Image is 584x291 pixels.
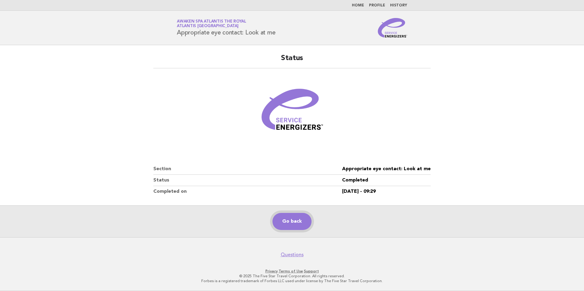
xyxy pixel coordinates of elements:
img: Service Energizers [378,18,407,38]
img: Verified [255,76,329,149]
a: Go back [272,213,312,230]
p: Forbes is a registered trademark of Forbes LLC used under license by The Five Star Travel Corpora... [105,278,479,283]
dd: [DATE] - 09:29 [342,186,431,197]
a: Support [304,269,319,273]
dt: Section [153,163,342,175]
p: · · [105,269,479,274]
a: Questions [281,252,304,258]
a: Home [352,4,364,7]
h2: Status [153,53,431,68]
p: © 2025 The Five Star Travel Corporation. All rights reserved. [105,274,479,278]
h1: Appropriate eye contact: Look at me [177,20,275,36]
dt: Completed on [153,186,342,197]
dd: Completed [342,175,431,186]
a: Profile [369,4,385,7]
a: Privacy [265,269,278,273]
a: Terms of Use [279,269,303,273]
dt: Status [153,175,342,186]
span: Atlantis [GEOGRAPHIC_DATA] [177,24,239,28]
a: Awaken SPA Atlantis the RoyalAtlantis [GEOGRAPHIC_DATA] [177,20,246,28]
dd: Appropriate eye contact: Look at me [342,163,431,175]
a: History [390,4,407,7]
